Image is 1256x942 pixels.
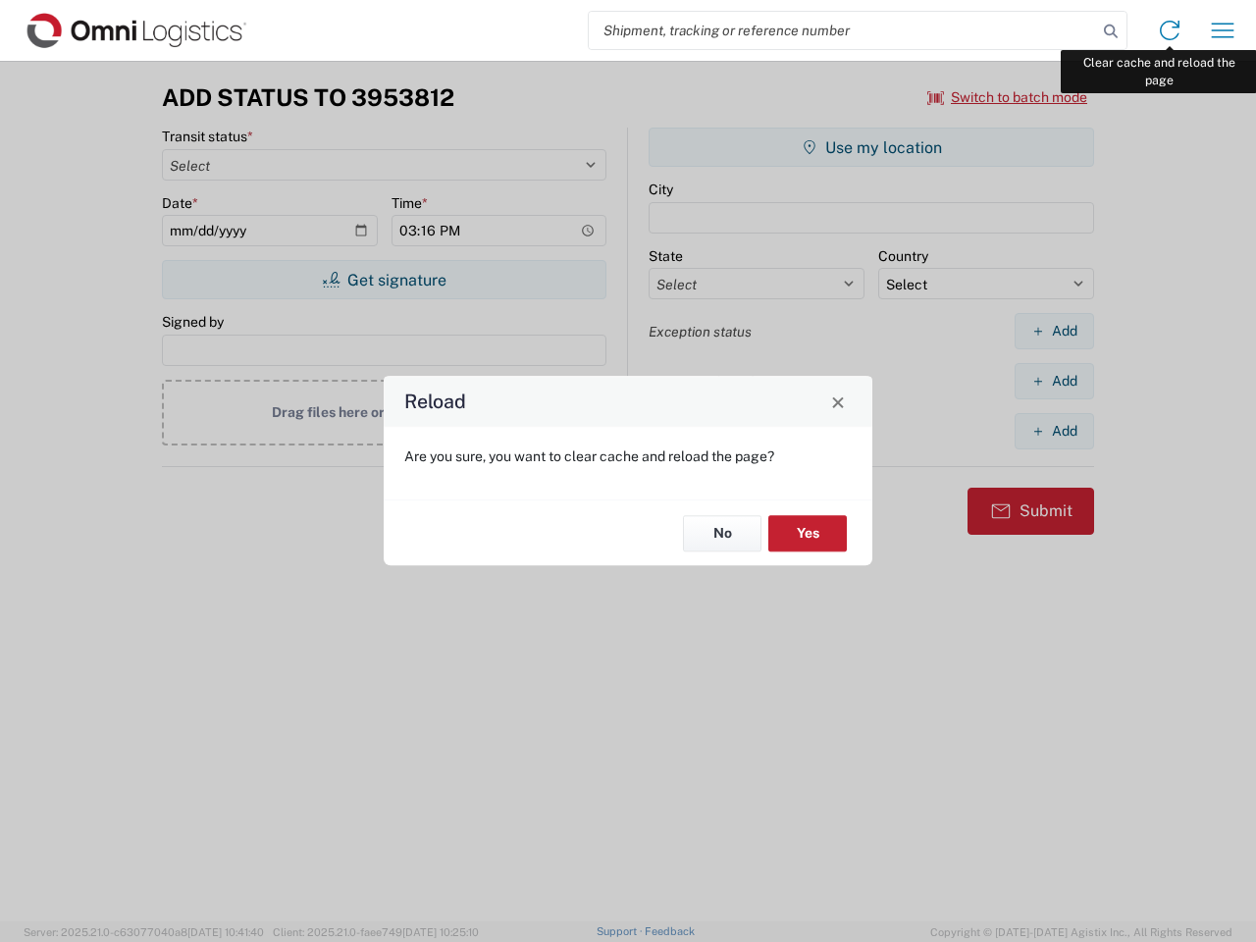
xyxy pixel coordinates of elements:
button: Yes [768,515,847,551]
button: No [683,515,761,551]
input: Shipment, tracking or reference number [589,12,1097,49]
button: Close [824,388,852,415]
p: Are you sure, you want to clear cache and reload the page? [404,447,852,465]
h4: Reload [404,388,466,416]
